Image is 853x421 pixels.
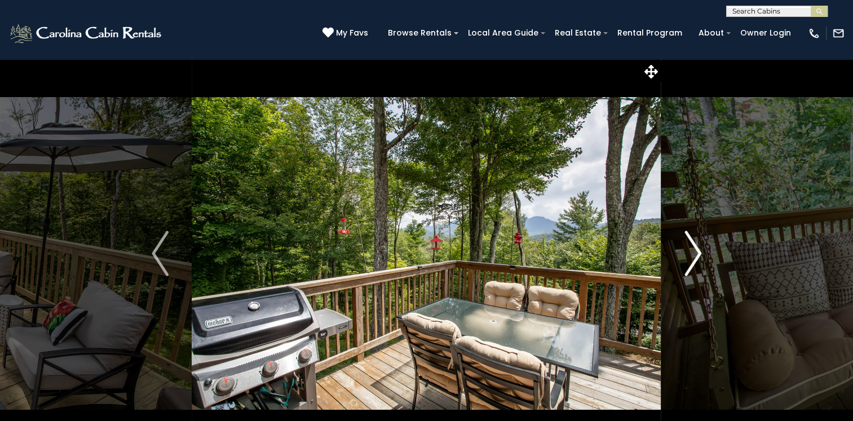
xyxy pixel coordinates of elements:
img: mail-regular-white.png [832,27,845,40]
span: My Favs [336,27,368,39]
a: Browse Rentals [382,24,457,42]
img: arrow [684,231,701,276]
a: Owner Login [735,24,797,42]
a: My Favs [322,27,371,40]
img: arrow [152,231,169,276]
a: About [693,24,730,42]
a: Local Area Guide [462,24,544,42]
img: White-1-2.png [8,22,165,45]
a: Rental Program [612,24,688,42]
a: Real Estate [549,24,607,42]
img: phone-regular-white.png [808,27,820,40]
